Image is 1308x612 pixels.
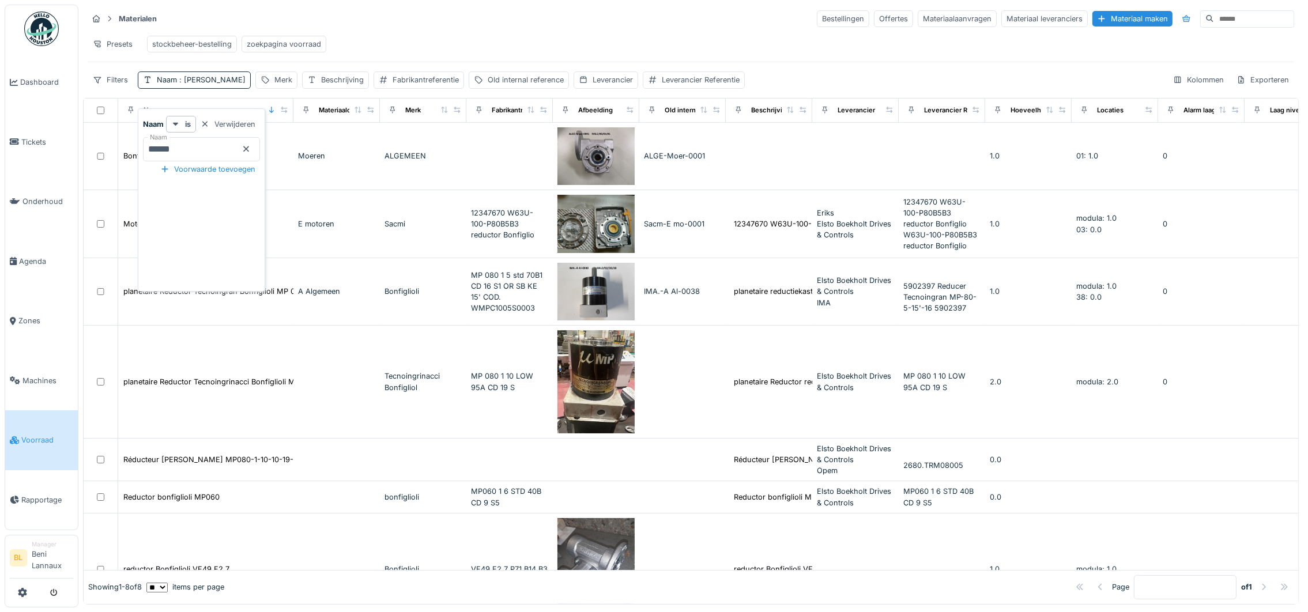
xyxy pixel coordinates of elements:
div: bonfiglioli [385,492,462,503]
strong: of 1 [1241,581,1252,592]
span: Elsto Boekholt Drives & Controls [817,487,891,507]
div: A Algemeen [298,286,375,297]
span: Opem [817,466,838,475]
img: planetaire Reductor Tecnoingrinacci Bonfiglioli MP 080 1 10 LOW 95A CD 19 S [557,330,635,433]
span: Elsto Boekholt Drives & Controls [817,372,891,391]
div: Merk [274,74,292,85]
img: planetaire Reductor Tecnoingran Bonfiglioli MP 080 1 5 std 70B1 CD 16 S1 OR SB KE 15'-16 [557,263,635,321]
div: Alarm laag niveau [1183,105,1239,115]
div: Page [1112,581,1129,592]
div: 12347670 W63U-100-P80B5B3 reductor Bonfiglio [471,207,548,241]
img: Badge_color-CXgf-gQk.svg [24,12,59,46]
div: Showing 1 - 8 of 8 [88,581,142,592]
div: Moeren [298,150,375,161]
span: Machines [22,375,73,386]
div: reductor Bonfiglioli VF49 F2 7 [123,564,229,575]
div: MP 080 1 10 LOW 95A CD 19 S [471,371,548,392]
strong: is [185,119,191,130]
div: Beschrijving [321,74,364,85]
span: Eriks [817,209,834,217]
div: Naam [157,74,246,85]
div: 0.0 [990,492,1067,503]
span: MP 080 1 10 LOW 95A CD 19 S [903,372,966,391]
div: Leverancier Referentie [662,74,740,85]
div: Offertes [874,10,913,27]
div: stockbeheer-bestelling [152,39,232,50]
span: modula: 2.0 [1076,377,1118,386]
div: ALGEMEEN [385,150,462,161]
div: Leverancier Referentie [924,105,996,115]
div: Manager [32,540,73,549]
div: 0 [1163,150,1240,161]
strong: Naam [143,119,164,130]
div: VF49 F2 7 P71 B14 B3 [471,564,548,575]
div: Motor reductor Bonfiglio W63U [123,218,235,229]
div: reductor Bonfiglioli VF49 F2 7 P71 B14 B3 Ima... [734,564,901,575]
div: 0.0 [990,454,1067,465]
span: 03: 0.0 [1076,225,1102,234]
div: Leverancier [838,105,875,115]
div: MP060 1 6 STD 40B CD 9 S5 [471,486,548,508]
div: ALGE-Moer-0001 [644,150,721,161]
div: Materiaal maken [1092,11,1173,27]
div: Bonfiglioli [385,564,462,575]
div: 0 [1163,286,1240,297]
div: Sacm-E mo-0001 [644,218,721,229]
div: Beschrijving [751,105,790,115]
div: Leverancier [593,74,633,85]
span: IMA [817,299,831,307]
div: Reductor bonfiglioli MP060 ima 577 sterwiel [734,492,888,503]
span: modula: 1.0 [1076,282,1117,290]
div: Bonfiglioli [385,286,462,297]
span: Elsto Boekholt Drives & Controls [817,220,891,239]
div: planetaire Reductor reductiekast 1/10 tecnoing... [734,376,902,387]
strong: Materialen [114,13,161,24]
span: 5902397 Reducer Tecnoingran MP-80-5-15'-16 5902397 [903,282,977,312]
div: Hoeveelheid [1011,105,1051,115]
div: Afbeelding [578,105,613,115]
div: Bestellingen [817,10,869,27]
span: Agenda [19,256,73,267]
div: 1.0 [990,564,1067,575]
div: planetaire Reductor Tecnoingran Bonfiglioli MP 080 1 5 std 70B1 CD 16 S1 OR SB KE 15'-16 [123,286,440,297]
span: Zones [18,315,73,326]
span: modula: 1.0 [1076,565,1117,573]
div: Verwijderen [196,116,260,132]
div: Old internal reference [665,105,734,115]
span: MP060 1 6 STD 40B CD 9 S5 [903,487,974,507]
div: planetaire Reductor Tecnoingrinacci Bonfiglioli MP 080 1 10 LOW 95A CD 19 S [123,376,397,387]
span: Elsto Boekholt Drives & Controls [817,276,891,296]
div: 0 [1163,218,1240,229]
span: Rapportage [21,494,73,505]
div: E motoren [298,218,375,229]
div: Exporteren [1231,71,1294,88]
span: : [PERSON_NAME] [177,75,246,84]
div: 2.0 [990,376,1067,387]
div: Materiaalaanvragen [918,10,997,27]
div: Kolommen [1168,71,1229,88]
span: 12347670 W63U-100-P80B5B3 reductor Bonfiglio [903,198,967,228]
img: Bonfiglio reductor VF44P1-20 [557,127,635,186]
span: modula: 1.0 [1076,214,1117,222]
div: 1.0 [990,286,1067,297]
div: Réducteur [PERSON_NAME] MP080-1-10-10-19-40-95 pour pinces horizontales tube 1 [123,454,428,465]
div: Locaties [1097,105,1124,115]
div: MP 080 1 5 std 70B1 CD 16 S1 OR SB KE 15' COD. WMPC1005S0003 [471,270,548,314]
label: Naam [148,133,169,142]
span: 2680.TRM08005 [903,461,963,470]
img: Motor reductor Bonfiglio W63U [557,195,635,253]
div: Reductor bonfiglioli MP060 [123,492,220,503]
div: Merk [405,105,421,115]
span: 38: 0.0 [1076,293,1102,301]
div: Materiaalcategorie [319,105,377,115]
span: Elsto Boekholt Drives & Controls [817,444,891,464]
div: 1.0 [990,218,1067,229]
span: Tickets [21,137,73,148]
div: Presets [88,36,138,52]
div: 1.0 [990,150,1067,161]
div: planetaire reductiekast reducer Tecnoingrinacci [734,286,900,297]
li: BL [10,549,27,566]
div: Tecnoingrinacci Bonfigliol [385,371,462,392]
div: Fabrikantreferentie [393,74,459,85]
li: Beni Lannaux [32,540,73,576]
